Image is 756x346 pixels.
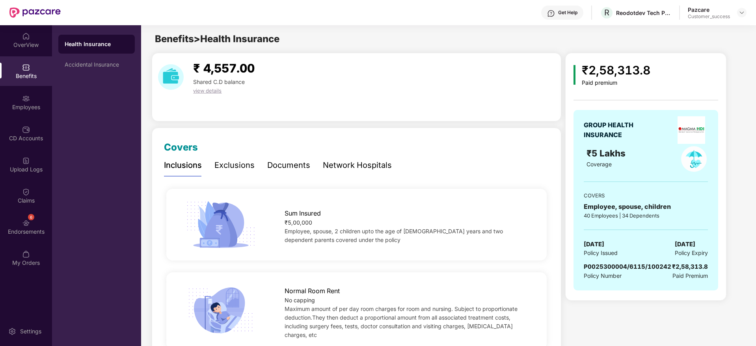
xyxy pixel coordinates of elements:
[584,249,618,257] span: Policy Issued
[183,285,258,337] img: icon
[681,146,707,172] img: policyIcon
[22,126,30,134] img: svg+xml;base64,PHN2ZyBpZD0iQ0RfQWNjb3VudHMiIGRhdGEtbmFtZT0iQ0QgQWNjb3VudHMiIHhtbG5zPSJodHRwOi8vd3...
[65,61,128,68] div: Accidental Insurance
[285,218,530,227] div: ₹5,00,000
[584,240,604,249] span: [DATE]
[688,13,730,20] div: Customer_success
[183,199,258,251] img: icon
[582,61,650,80] div: ₹2,58,313.8
[28,214,34,220] div: 6
[584,120,653,140] div: GROUP HEALTH INSURANCE
[22,32,30,40] img: svg+xml;base64,PHN2ZyBpZD0iSG9tZSIgeG1sbnM9Imh0dHA6Ly93d3cudzMub3JnLzIwMDAvc3ZnIiB3aWR0aD0iMjAiIG...
[193,87,222,94] span: view details
[8,327,16,335] img: svg+xml;base64,PHN2ZyBpZD0iU2V0dGluZy0yMHgyMCIgeG1sbnM9Imh0dHA6Ly93d3cudzMub3JnLzIwMDAvc3ZnIiB3aW...
[739,9,745,16] img: svg+xml;base64,PHN2ZyBpZD0iRHJvcGRvd24tMzJ4MzIiIHhtbG5zPSJodHRwOi8vd3d3LnczLm9yZy8yMDAwL3N2ZyIgd2...
[678,116,705,144] img: insurerLogo
[285,305,518,338] span: Maximum amount of per day room charges for room and nursing. Subject to proportionate deduction.T...
[193,61,255,75] span: ₹ 4,557.00
[285,286,340,296] span: Normal Room Rent
[584,212,708,220] div: 40 Employees | 34 Dependents
[587,148,628,158] span: ₹5 Lakhs
[18,327,44,335] div: Settings
[65,40,128,48] div: Health Insurance
[22,95,30,102] img: svg+xml;base64,PHN2ZyBpZD0iRW1wbG95ZWVzIiB4bWxucz0iaHR0cDovL3d3dy53My5vcmcvMjAwMC9zdmciIHdpZHRoPS...
[584,272,622,279] span: Policy Number
[587,161,612,167] span: Coverage
[214,159,255,171] div: Exclusions
[193,78,245,85] span: Shared C.D balance
[164,141,198,153] span: Covers
[155,33,279,45] span: Benefits > Health Insurance
[582,80,650,86] div: Paid premium
[672,262,708,272] div: ₹2,58,313.8
[604,8,609,17] span: R
[323,159,392,171] div: Network Hospitals
[22,63,30,71] img: svg+xml;base64,PHN2ZyBpZD0iQmVuZWZpdHMiIHhtbG5zPSJodHRwOi8vd3d3LnczLm9yZy8yMDAwL3N2ZyIgd2lkdGg9Ij...
[158,64,184,90] img: download
[285,208,321,218] span: Sum Insured
[584,202,708,212] div: Employee, spouse, children
[22,157,30,165] img: svg+xml;base64,PHN2ZyBpZD0iVXBsb2FkX0xvZ3MiIGRhdGEtbmFtZT0iVXBsb2FkIExvZ3MiIHhtbG5zPSJodHRwOi8vd3...
[267,159,310,171] div: Documents
[22,250,30,258] img: svg+xml;base64,PHN2ZyBpZD0iTXlfT3JkZXJzIiBkYXRhLW5hbWU9Ik15IE9yZGVycyIgeG1sbnM9Imh0dHA6Ly93d3cudz...
[285,228,503,243] span: Employee, spouse, 2 children upto the age of [DEMOGRAPHIC_DATA] years and two dependent parents c...
[9,7,61,18] img: New Pazcare Logo
[574,65,575,85] img: icon
[558,9,577,16] div: Get Help
[616,9,671,17] div: Reodotdev Tech Private Limited
[675,240,695,249] span: [DATE]
[688,6,730,13] div: Pazcare
[547,9,555,17] img: svg+xml;base64,PHN2ZyBpZD0iSGVscC0zMngzMiIgeG1sbnM9Imh0dHA6Ly93d3cudzMub3JnLzIwMDAvc3ZnIiB3aWR0aD...
[672,272,708,280] span: Paid Premium
[584,263,671,270] span: P0025300004/6115/100242
[675,249,708,257] span: Policy Expiry
[22,188,30,196] img: svg+xml;base64,PHN2ZyBpZD0iQ2xhaW0iIHhtbG5zPSJodHRwOi8vd3d3LnczLm9yZy8yMDAwL3N2ZyIgd2lkdGg9IjIwIi...
[584,192,708,199] div: COVERS
[22,219,30,227] img: svg+xml;base64,PHN2ZyBpZD0iRW5kb3JzZW1lbnRzIiB4bWxucz0iaHR0cDovL3d3dy53My5vcmcvMjAwMC9zdmciIHdpZH...
[164,159,202,171] div: Inclusions
[285,296,530,305] div: No capping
